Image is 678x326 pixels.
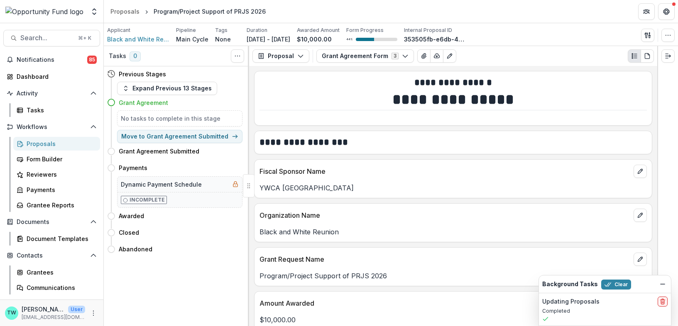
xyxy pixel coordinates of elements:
[17,252,87,259] span: Contacts
[297,35,332,44] p: $10,000.00
[259,227,647,237] p: Black and White Reunion
[110,7,140,16] div: Proposals
[154,7,266,16] div: Program/Project Support of PRJS 2026
[13,198,100,212] a: Grantee Reports
[27,155,93,163] div: Form Builder
[107,35,169,44] a: Black and White Reunion
[259,298,630,308] p: Amount Awarded
[119,212,144,220] h4: Awarded
[119,98,168,107] h4: Grant Agreement
[3,70,100,83] a: Dashboard
[634,209,647,222] button: edit
[76,34,93,43] div: ⌘ + K
[628,49,641,63] button: Plaintext view
[119,147,199,156] h4: Grant Agreement Submitted
[658,3,675,20] button: Get Help
[176,35,208,44] p: Main Cycle
[316,49,414,63] button: Grant Agreement Form3
[3,120,100,134] button: Open Workflows
[27,234,93,243] div: Document Templates
[3,298,100,311] button: Open Data & Reporting
[119,70,166,78] h4: Previous Stages
[119,228,139,237] h4: Closed
[27,201,93,209] div: Grantee Reports
[17,56,87,63] span: Notifications
[443,49,456,63] button: Edit as form
[247,27,267,34] p: Duration
[247,35,290,44] p: [DATE] - [DATE]
[22,314,85,321] p: [EMAIL_ADDRESS][DOMAIN_NAME]
[88,3,100,20] button: Open entity switcher
[22,305,65,314] p: [PERSON_NAME]
[346,36,352,42] p: 44 %
[634,165,647,178] button: edit
[3,249,100,262] button: Open Contacts
[13,265,100,279] a: Grantees
[259,254,630,264] p: Grant Request Name
[13,183,100,197] a: Payments
[542,298,600,305] h2: Updating Proposals
[259,271,647,281] p: Program/Project Support of PRJS 2026
[661,49,675,63] button: Expand right
[109,53,126,60] h3: Tasks
[107,5,269,17] nav: breadcrumb
[13,168,100,181] a: Reviewers
[27,283,93,292] div: Communications
[634,253,647,266] button: edit
[117,82,217,95] button: Expand Previous 13 Stages
[117,130,242,143] button: Move to Grant Agreement Submitted
[119,245,152,253] h4: Abandoned
[176,27,196,34] p: Pipeline
[107,5,143,17] a: Proposals
[13,281,100,294] a: Communications
[3,30,100,46] button: Search...
[27,139,93,148] div: Proposals
[107,27,130,34] p: Applicant
[3,87,100,100] button: Open Activity
[297,27,340,34] p: Awarded Amount
[3,53,100,66] button: Notifications85
[121,180,202,189] h5: Dynamic Payment Schedule
[259,166,630,176] p: Fiscal Sponsor Name
[88,308,98,318] button: More
[119,163,147,172] h4: Payments
[20,34,73,42] span: Search...
[130,196,165,204] p: Incomplete
[17,72,93,81] div: Dashboard
[404,27,452,34] p: Internal Proposal ID
[13,152,100,166] a: Form Builder
[252,49,309,63] button: Proposal
[259,183,647,193] p: YWCA [GEOGRAPHIC_DATA]
[17,219,87,226] span: Documents
[601,280,631,290] button: Clear
[130,51,141,61] span: 0
[346,27,384,34] p: Form Progress
[13,232,100,246] a: Document Templates
[121,114,239,123] h5: No tasks to complete in this stage
[68,306,85,313] p: User
[417,49,431,63] button: View Attached Files
[542,281,598,288] h2: Background Tasks
[5,7,83,17] img: Opportunity Fund logo
[658,297,668,307] button: delete
[542,307,668,315] p: Completed
[638,3,655,20] button: Partners
[215,35,231,44] p: None
[404,35,466,44] p: 353505fb-e6db-4b75-ab97-3b1544df1a73
[87,56,97,64] span: 85
[231,49,244,63] button: Toggle View Cancelled Tasks
[27,106,93,114] div: Tasks
[641,49,654,63] button: PDF view
[3,215,100,229] button: Open Documents
[27,268,93,277] div: Grantees
[658,279,668,289] button: Dismiss
[259,210,630,220] p: Organization Name
[27,185,93,194] div: Payments
[27,170,93,179] div: Reviewers
[13,137,100,151] a: Proposals
[7,310,16,316] div: Ti Wilhelm
[13,103,100,117] a: Tasks
[17,124,87,131] span: Workflows
[259,315,647,325] p: $10,000.00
